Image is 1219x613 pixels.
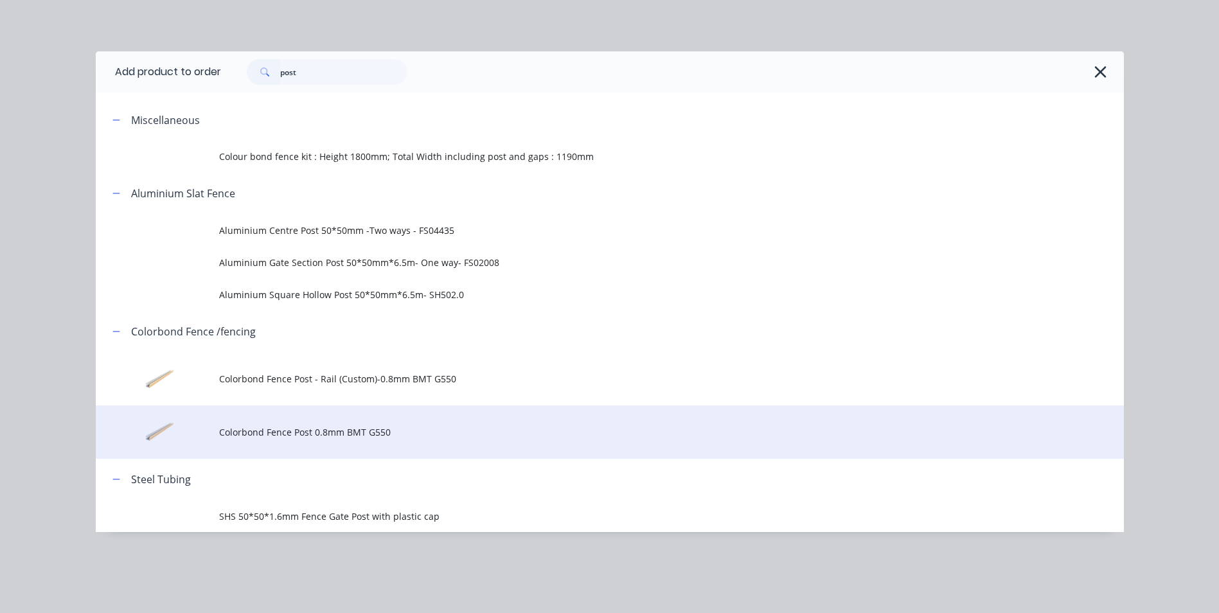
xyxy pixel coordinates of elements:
[131,472,191,487] div: Steel Tubing
[219,425,943,439] span: Colorbond Fence Post 0.8mm BMT G550
[219,288,943,301] span: Aluminium Square Hollow Post 50*50mm*6.5m- SH502.0
[219,150,943,163] span: Colour bond fence kit : Height 1800mm; Total Width including post and gaps : 1190mm
[131,186,235,201] div: Aluminium Slat Fence
[219,256,943,269] span: Aluminium Gate Section Post 50*50mm*6.5m- One way- FS02008
[131,324,256,339] div: Colorbond Fence /fencing
[219,510,943,523] span: SHS 50*50*1.6mm Fence Gate Post with plastic cap
[96,51,221,93] div: Add product to order
[280,59,407,85] input: Search...
[131,112,200,128] div: Miscellaneous
[219,372,943,386] span: Colorbond Fence Post - Rail (Custom)-0.8mm BMT G550
[219,224,943,237] span: Aluminium Centre Post 50*50mm -Two ways - FS04435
